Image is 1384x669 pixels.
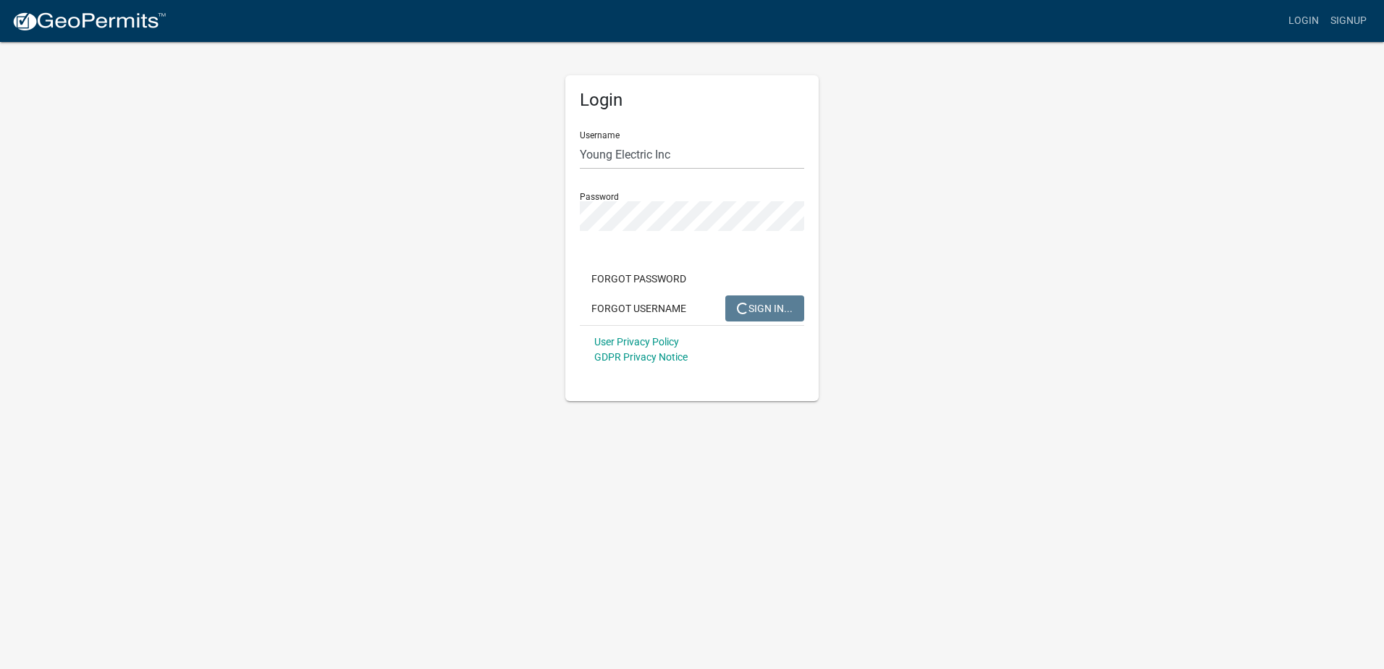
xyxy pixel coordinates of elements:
[580,90,804,111] h5: Login
[1325,7,1372,35] a: Signup
[594,336,679,348] a: User Privacy Policy
[1283,7,1325,35] a: Login
[725,295,804,321] button: SIGN IN...
[737,302,793,314] span: SIGN IN...
[580,295,698,321] button: Forgot Username
[594,351,688,363] a: GDPR Privacy Notice
[580,266,698,292] button: Forgot Password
